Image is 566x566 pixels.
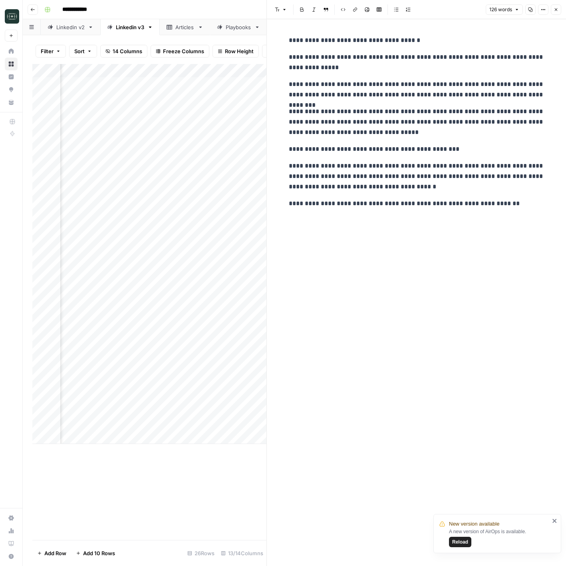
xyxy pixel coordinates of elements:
div: Articles [175,23,195,31]
a: Opportunities [5,83,18,96]
a: Playbooks [210,19,267,35]
button: Sort [69,45,97,58]
div: A new version of AirOps is available. [449,528,550,547]
a: Your Data [5,96,18,109]
button: Add Row [32,547,71,560]
a: Browse [5,58,18,70]
button: Freeze Columns [151,45,209,58]
img: Catalyst Logo [5,9,19,24]
button: 14 Columns [100,45,147,58]
span: 14 Columns [113,47,142,55]
a: Settings [5,512,18,524]
span: Filter [41,47,54,55]
div: Linkedin v3 [116,23,144,31]
button: Help + Support [5,550,18,563]
span: Reload [452,538,468,546]
button: Reload [449,537,471,547]
span: Sort [74,47,85,55]
button: Add 10 Rows [71,547,120,560]
span: Freeze Columns [163,47,204,55]
span: New version available [449,520,499,528]
div: Playbooks [226,23,251,31]
a: Home [5,45,18,58]
a: Insights [5,70,18,83]
button: 126 words [486,4,523,15]
a: Linkedin v2 [41,19,100,35]
span: Row Height [225,47,254,55]
a: Learning Hub [5,537,18,550]
button: Row Height [212,45,259,58]
a: Usage [5,524,18,537]
span: Add 10 Rows [83,549,115,557]
span: 126 words [489,6,512,13]
button: Filter [36,45,66,58]
button: Workspace: Catalyst [5,6,18,26]
div: Linkedin v2 [56,23,85,31]
a: Linkedin v3 [100,19,160,35]
button: close [552,518,558,524]
div: 26 Rows [184,547,218,560]
a: Articles [160,19,210,35]
span: Add Row [44,549,66,557]
div: 13/14 Columns [218,547,266,560]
